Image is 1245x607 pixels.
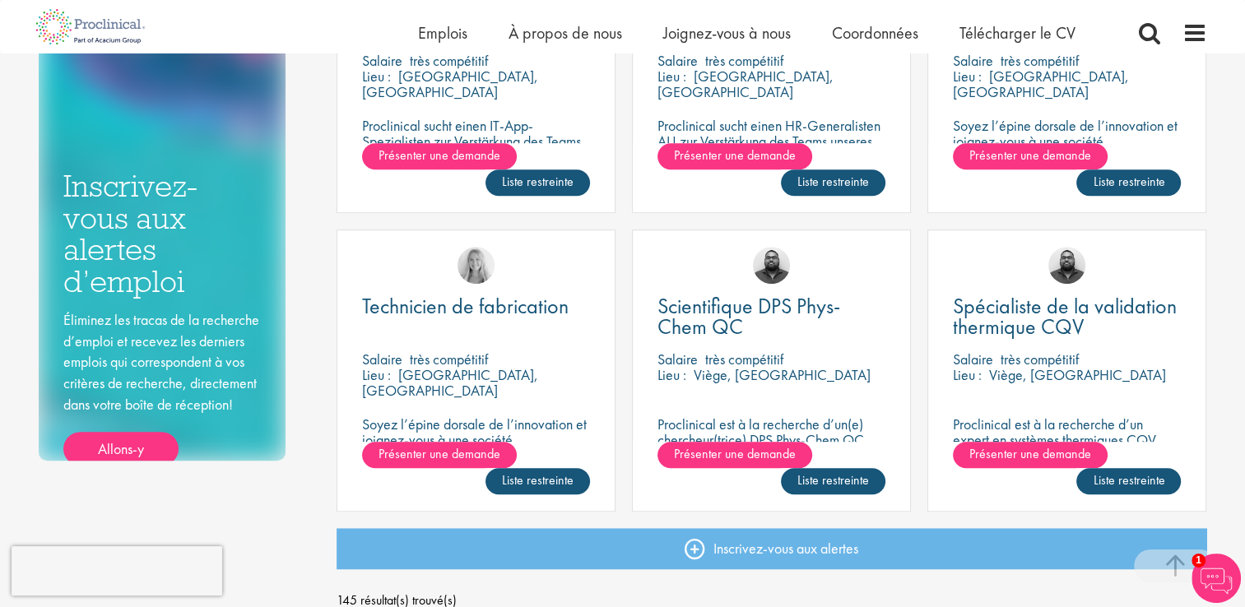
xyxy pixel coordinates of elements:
a: Liste restreinte [485,169,590,196]
span: Technicien de fabrication [362,292,569,320]
span: Salaire [953,51,993,70]
span: Scientifique DPS Phys-Chem QC [657,292,840,341]
p: [GEOGRAPHIC_DATA], [GEOGRAPHIC_DATA] [362,365,538,400]
iframe: reCAPTCHA [12,546,222,595]
p: Viège, [GEOGRAPHIC_DATA] [694,365,871,384]
p: Soyez l’épine dorsale de l’innovation et joignez-vous à une société pharmaceutique de premier pla... [953,118,1181,196]
span: Présenter une demande [969,445,1091,462]
h3: Inscrivez-vous aux alertes d’emploi [63,170,261,297]
p: Viège, [GEOGRAPHIC_DATA] [989,365,1166,384]
p: très compétitif [705,51,783,70]
img: Shannon Briggs [458,247,495,284]
p: très compétitif [410,51,488,70]
span: Présenter une demande [674,146,796,164]
span: Présenter une demande [969,146,1091,164]
img: Ashley Bennett [753,247,790,284]
a: Liste restreinte [781,468,885,494]
span: Présenter une demande [379,445,500,462]
a: Liste restreinte [485,468,590,494]
a: Présenter une demande [657,442,812,468]
span: Salaire [362,51,402,70]
span: Lieu : [953,365,982,384]
p: [GEOGRAPHIC_DATA], [GEOGRAPHIC_DATA] [657,67,834,101]
a: Joignez-vous à nous [663,22,791,44]
span: Présenter une demande [674,445,796,462]
p: Proclinical sucht einen HR-Generalisten AU zur Verstärkung des Teams unseres Kunden in [GEOGRAPHI... [657,118,885,164]
p: très compétitif [705,350,783,368]
a: Liste restreinte [781,169,885,196]
a: Inscrivez-vous aux alertes [337,528,1207,569]
p: très compétitif [410,350,488,368]
p: Soyez l’épine dorsale de l’innovation et joignez-vous à une société pharmaceutique de premier pla... [362,416,590,494]
span: Salaire [657,350,698,368]
a: Présenter une demande [362,143,517,169]
span: Spécialiste de la validation thermique CQV [953,292,1177,341]
span: Salaire [362,350,402,368]
img: Chatbot [1192,554,1241,603]
a: À propos de nous [509,22,622,44]
span: Lieu : [657,67,686,86]
a: Présenter une demande [953,442,1108,468]
span: Lieu : [362,67,391,86]
a: Emplois [418,22,467,44]
p: très compétitif [1001,350,1079,368]
span: Lieu : [953,67,982,86]
img: Ashley Bennett [1048,247,1085,284]
a: Spécialiste de la validation thermique CQV [953,296,1181,337]
a: Coordonnées [832,22,918,44]
font: Éliminez les tracas de la recherche d’emploi et recevez les derniers emplois qui correspondent à ... [63,310,259,414]
a: Liste restreinte [1076,169,1181,196]
p: Proclinical sucht einen IT-App-Spezialisten zur Verstärkung des Teams unseres Kunden in der [GEOG... [362,118,590,180]
p: Proclinical est à la recherche d’un(e) chercheur(trice) DPS Phys-Chem QC pour se joindre à une éq... [657,416,885,479]
a: Liste restreinte [1076,468,1181,494]
a: Scientifique DPS Phys-Chem QC [657,296,885,337]
a: Présenter une demande [953,143,1108,169]
span: Lieu : [657,365,686,384]
span: Salaire [953,350,993,368]
a: Télécharger le CV [959,22,1075,44]
a: Allons-y [63,432,179,466]
p: [GEOGRAPHIC_DATA], [GEOGRAPHIC_DATA] [362,67,538,101]
a: Présenter une demande [657,143,812,169]
a: Technicien de fabrication [362,296,590,317]
span: Lieu : [362,365,391,384]
span: Présenter une demande [379,146,500,164]
a: Présenter une demande [362,442,517,468]
p: [GEOGRAPHIC_DATA], [GEOGRAPHIC_DATA] [953,67,1129,101]
p: très compétitif [1001,51,1079,70]
span: 1 [1192,554,1206,568]
span: Salaire [657,51,698,70]
p: Proclinical est à la recherche d’un expert en systèmes thermiques CQV pour soutenir une mission b... [953,416,1181,479]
